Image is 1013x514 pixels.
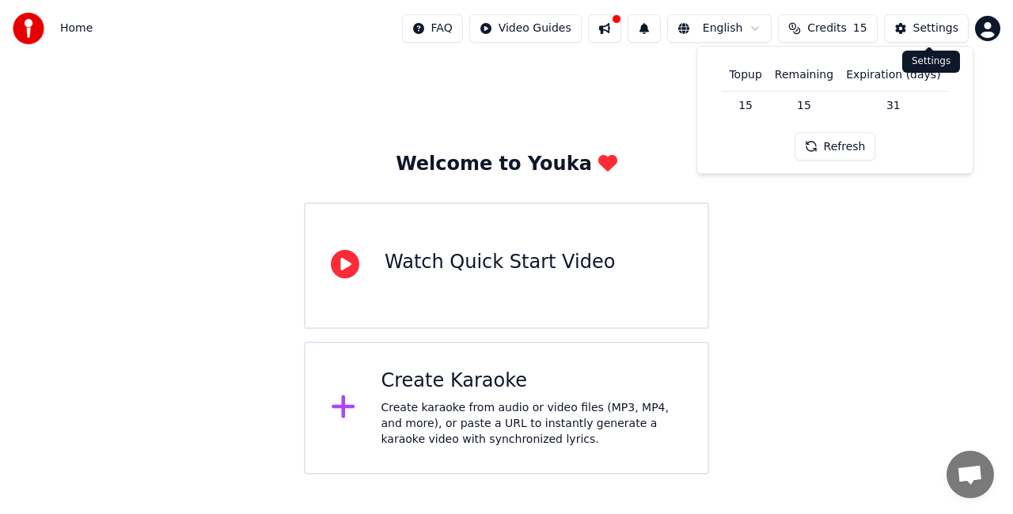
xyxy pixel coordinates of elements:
[402,14,463,43] button: FAQ
[913,21,958,36] div: Settings
[60,21,93,36] nav: breadcrumb
[381,400,683,448] div: Create karaoke from audio or video files (MP3, MP4, and more), or paste a URL to instantly genera...
[723,59,768,91] th: Topup
[13,13,44,44] img: youka
[768,91,840,119] td: 15
[778,14,877,43] button: Credits15
[795,132,876,161] button: Refresh
[840,59,947,91] th: Expiration (days)
[385,250,615,275] div: Watch Quick Start Video
[884,14,969,43] button: Settings
[469,14,582,43] button: Video Guides
[60,21,93,36] span: Home
[853,21,867,36] span: 15
[902,51,960,73] div: Settings
[723,91,768,119] td: 15
[947,451,994,498] div: Open chat
[768,59,840,91] th: Remaining
[840,91,947,119] td: 31
[807,21,846,36] span: Credits
[381,368,683,394] div: Create Karaoke
[396,152,617,177] div: Welcome to Youka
